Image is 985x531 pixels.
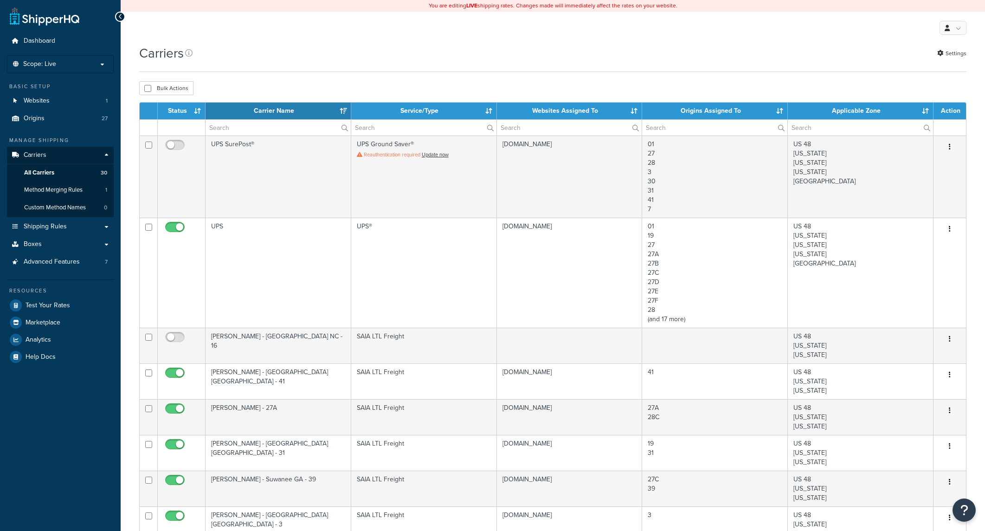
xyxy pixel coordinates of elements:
[7,164,114,181] li: All Carriers
[24,97,50,105] span: Websites
[351,103,497,119] th: Service/Type: activate to sort column ascending
[7,314,114,331] a: Marketplace
[101,169,107,177] span: 30
[788,120,933,136] input: Search
[7,331,114,348] a: Analytics
[24,151,46,159] span: Carriers
[139,81,193,95] button: Bulk Actions
[106,97,108,105] span: 1
[7,297,114,314] a: Test Your Rates
[105,186,107,194] span: 1
[7,349,114,365] a: Help Docs
[206,435,351,471] td: [PERSON_NAME] - [GEOGRAPHIC_DATA] [GEOGRAPHIC_DATA] - 31
[7,181,114,199] li: Method Merging Rules
[24,115,45,123] span: Origins
[7,147,114,164] a: Carriers
[7,199,114,216] li: Custom Method Names
[7,92,114,110] a: Websites 1
[788,471,933,506] td: US 48 [US_STATE] [US_STATE]
[788,103,933,119] th: Applicable Zone: activate to sort column ascending
[10,7,79,26] a: ShipperHQ Home
[139,44,184,62] h1: Carriers
[7,147,114,217] li: Carriers
[206,471,351,506] td: [PERSON_NAME] - Suwanee GA - 39
[26,319,60,327] span: Marketplace
[497,471,643,506] td: [DOMAIN_NAME]
[351,328,497,363] td: SAIA LTL Freight
[642,218,788,328] td: 01 19 27 27A 27B 27C 27D 27E 27F 28 (and 17 more)
[788,399,933,435] td: US 48 [US_STATE] [US_STATE]
[7,253,114,271] li: Advanced Features
[642,136,788,218] td: 01 27 28 3 30 31 41 7
[7,287,114,295] div: Resources
[7,32,114,50] a: Dashboard
[497,435,643,471] td: [DOMAIN_NAME]
[7,110,114,127] a: Origins 27
[7,83,114,91] div: Basic Setup
[788,328,933,363] td: US 48 [US_STATE] [US_STATE]
[26,336,51,344] span: Analytics
[953,499,976,522] button: Open Resource Center
[351,435,497,471] td: SAIA LTL Freight
[497,103,643,119] th: Websites Assigned To: activate to sort column ascending
[351,120,496,136] input: Search
[158,103,206,119] th: Status: activate to sort column ascending
[24,204,86,212] span: Custom Method Names
[102,115,108,123] span: 27
[206,363,351,399] td: [PERSON_NAME] - [GEOGRAPHIC_DATA] [GEOGRAPHIC_DATA] - 41
[24,258,80,266] span: Advanced Features
[26,302,70,310] span: Test Your Rates
[642,363,788,399] td: 41
[497,218,643,328] td: [DOMAIN_NAME]
[24,186,83,194] span: Method Merging Rules
[364,151,420,158] span: Reauthentication required
[937,47,966,60] a: Settings
[7,110,114,127] li: Origins
[206,120,351,136] input: Search
[497,136,643,218] td: [DOMAIN_NAME]
[642,435,788,471] td: 19 31
[105,258,108,266] span: 7
[466,1,477,10] b: LIVE
[788,363,933,399] td: US 48 [US_STATE] [US_STATE]
[26,353,56,361] span: Help Docs
[788,435,933,471] td: US 48 [US_STATE] [US_STATE]
[7,218,114,235] a: Shipping Rules
[422,151,449,158] a: Update now
[351,471,497,506] td: SAIA LTL Freight
[7,253,114,271] a: Advanced Features 7
[642,103,788,119] th: Origins Assigned To: activate to sort column ascending
[933,103,966,119] th: Action
[24,240,42,248] span: Boxes
[497,120,642,136] input: Search
[7,181,114,199] a: Method Merging Rules 1
[497,399,643,435] td: [DOMAIN_NAME]
[7,199,114,216] a: Custom Method Names 0
[642,120,787,136] input: Search
[104,204,107,212] span: 0
[24,37,55,45] span: Dashboard
[7,236,114,253] a: Boxes
[206,328,351,363] td: [PERSON_NAME] - [GEOGRAPHIC_DATA] NC - 16
[788,136,933,218] td: US 48 [US_STATE] [US_STATE] [US_STATE] [GEOGRAPHIC_DATA]
[206,103,351,119] th: Carrier Name: activate to sort column ascending
[788,218,933,328] td: US 48 [US_STATE] [US_STATE] [US_STATE] [GEOGRAPHIC_DATA]
[23,60,56,68] span: Scope: Live
[642,399,788,435] td: 27A 28C
[351,218,497,328] td: UPS®
[351,136,497,218] td: UPS Ground Saver®
[7,92,114,110] li: Websites
[351,363,497,399] td: SAIA LTL Freight
[7,136,114,144] div: Manage Shipping
[642,471,788,506] td: 27C 39
[351,399,497,435] td: SAIA LTL Freight
[24,223,67,231] span: Shipping Rules
[24,169,54,177] span: All Carriers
